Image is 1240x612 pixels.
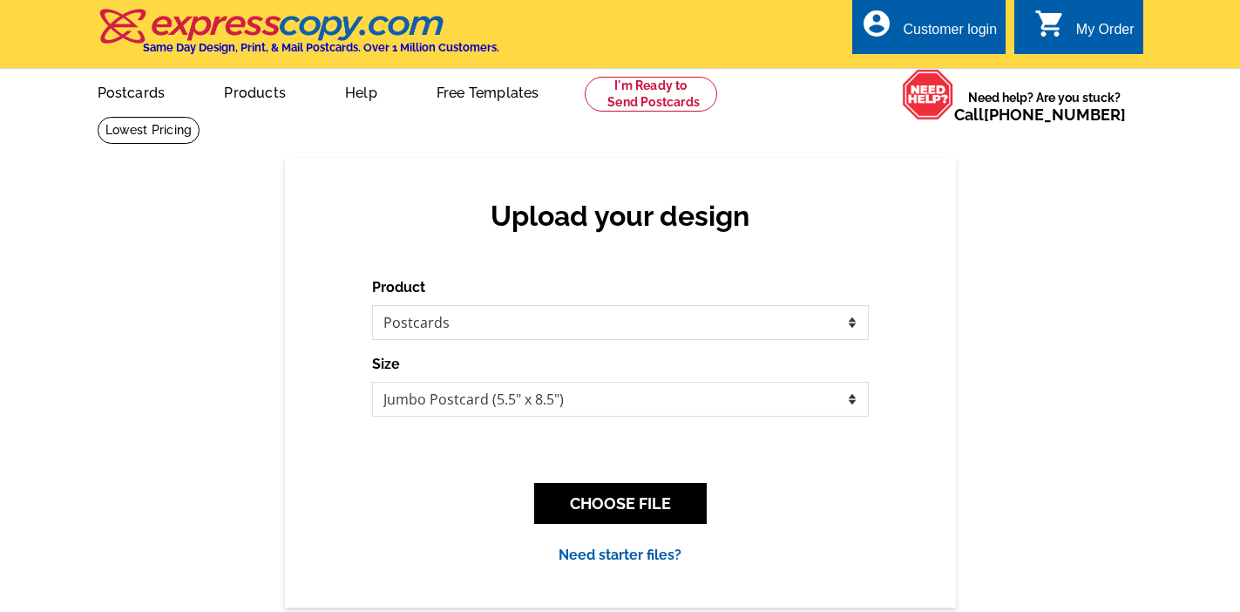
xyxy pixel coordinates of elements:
[409,71,567,112] a: Free Templates
[390,200,851,233] h2: Upload your design
[534,483,707,524] button: CHOOSE FILE
[861,8,892,39] i: account_circle
[196,71,314,112] a: Products
[1034,8,1066,39] i: shopping_cart
[984,105,1126,124] a: [PHONE_NUMBER]
[98,21,499,54] a: Same Day Design, Print, & Mail Postcards. Over 1 Million Customers.
[995,557,1240,612] iframe: LiveChat chat widget
[372,354,400,375] label: Size
[1034,19,1135,41] a: shopping_cart My Order
[1076,22,1135,46] div: My Order
[559,547,681,563] a: Need starter files?
[903,22,997,46] div: Customer login
[861,19,997,41] a: account_circle Customer login
[143,41,499,54] h4: Same Day Design, Print, & Mail Postcards. Over 1 Million Customers.
[954,89,1135,124] span: Need help? Are you stuck?
[954,105,1126,124] span: Call
[70,71,193,112] a: Postcards
[372,277,425,298] label: Product
[317,71,405,112] a: Help
[902,69,954,120] img: help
